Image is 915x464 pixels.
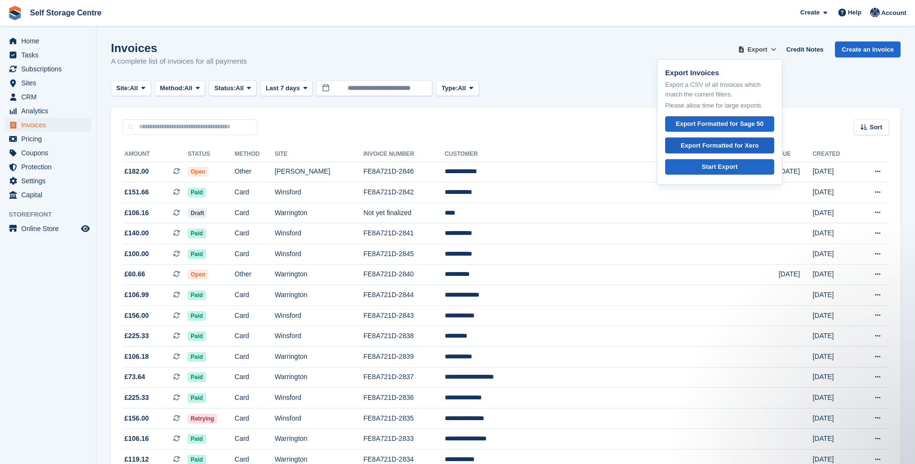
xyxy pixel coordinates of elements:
span: Help [848,8,861,17]
td: FE8A721D-2844 [363,285,444,306]
span: £73.64 [124,372,145,382]
td: Winsford [274,388,363,409]
a: menu [5,34,91,48]
span: £106.18 [124,352,149,362]
td: Warrington [274,347,363,368]
td: Other [234,162,274,182]
a: menu [5,146,91,160]
td: Warrington [274,264,363,285]
p: A complete list of invoices for all payments [111,56,247,67]
a: Self Storage Centre [26,5,105,21]
td: FE8A721D-2840 [363,264,444,285]
span: Create [800,8,819,17]
td: Card [234,203,274,223]
span: £156.00 [124,413,149,423]
span: Protection [21,160,79,174]
span: Invoices [21,118,79,132]
a: menu [5,160,91,174]
span: Coupons [21,146,79,160]
td: [DATE] [813,388,857,409]
td: FE8A721D-2846 [363,162,444,182]
td: Card [234,223,274,244]
td: Card [234,244,274,265]
td: Card [234,388,274,409]
td: Warrington [274,285,363,306]
a: menu [5,104,91,118]
td: FE8A721D-2835 [363,408,444,429]
th: Created [813,147,857,162]
td: Warrington [274,429,363,450]
span: Settings [21,174,79,188]
td: Winsford [274,223,363,244]
span: All [130,83,138,93]
span: Paid [188,352,205,362]
button: Status: All [209,81,256,96]
span: Paid [188,229,205,238]
span: Tasks [21,48,79,62]
td: [DATE] [813,264,857,285]
img: stora-icon-8386f47178a22dfd0bd8f6a31ec36ba5ce8667c1dd55bd0f319d3a0aa187defe.svg [8,6,22,20]
span: £225.33 [124,331,149,341]
span: Paid [188,393,205,403]
span: Open [188,270,208,279]
td: Card [234,347,274,368]
span: £182.00 [124,166,149,177]
td: Card [234,182,274,203]
span: Paid [188,188,205,197]
td: [DATE] [813,182,857,203]
span: Last 7 days [266,83,300,93]
td: [DATE] [813,285,857,306]
th: Site [274,147,363,162]
th: Due [778,147,812,162]
a: menu [5,222,91,235]
th: Method [234,147,274,162]
td: FE8A721D-2843 [363,305,444,326]
td: Card [234,367,274,388]
td: Other [234,264,274,285]
th: Status [188,147,234,162]
td: [DATE] [813,429,857,450]
span: £106.16 [124,208,149,218]
span: Paid [188,331,205,341]
span: £151.66 [124,187,149,197]
span: £156.00 [124,311,149,321]
span: Draft [188,208,207,218]
span: All [184,83,192,93]
span: Paid [188,290,205,300]
a: Export Formatted for Sage 50 [665,116,774,132]
td: Card [234,285,274,306]
div: Export Formatted for Sage 50 [676,119,764,129]
a: menu [5,118,91,132]
td: [DATE] [778,162,812,182]
button: Last 7 days [260,81,313,96]
span: Export [748,45,767,55]
span: £106.99 [124,290,149,300]
span: Sites [21,76,79,90]
td: [DATE] [813,244,857,265]
a: Credit Notes [782,41,827,57]
a: menu [5,62,91,76]
span: £60.66 [124,269,145,279]
td: [DATE] [778,264,812,285]
span: £225.33 [124,393,149,403]
td: [DATE] [813,203,857,223]
td: Card [234,429,274,450]
td: FE8A721D-2836 [363,388,444,409]
td: FE8A721D-2838 [363,326,444,347]
button: Site: All [111,81,151,96]
span: Storefront [9,210,96,219]
p: Export Invoices [665,68,774,79]
p: Export a CSV of all Invoices which match the current filters. [665,80,774,99]
h1: Invoices [111,41,247,55]
img: Clair Cole [870,8,880,17]
td: [DATE] [813,347,857,368]
span: Capital [21,188,79,202]
td: Winsford [274,408,363,429]
a: menu [5,132,91,146]
td: FE8A721D-2833 [363,429,444,450]
span: £140.00 [124,228,149,238]
a: menu [5,48,91,62]
a: menu [5,76,91,90]
span: £106.16 [124,434,149,444]
td: Winsford [274,305,363,326]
